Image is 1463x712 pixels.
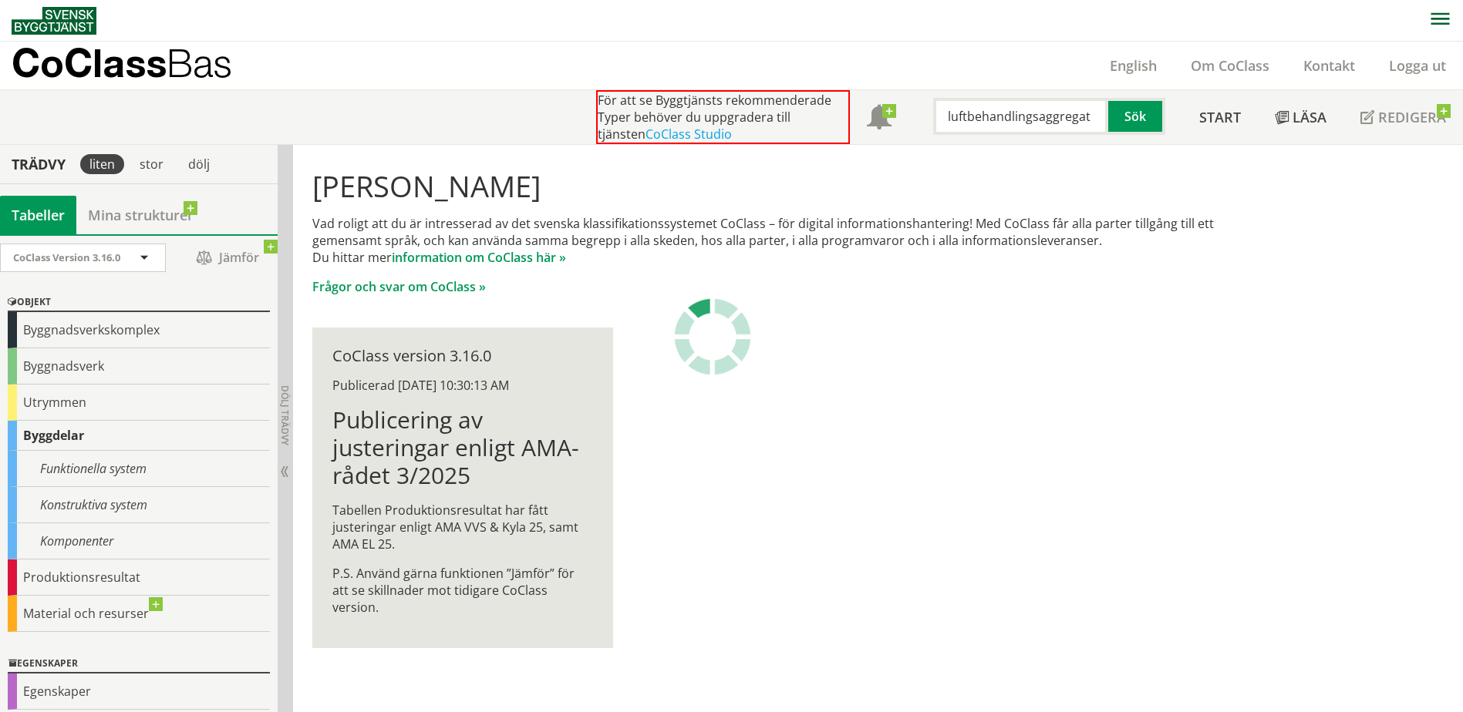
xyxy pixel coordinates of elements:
[1093,56,1174,75] a: English
[167,40,232,86] span: Bas
[12,42,265,89] a: CoClassBas
[130,154,173,174] div: stor
[596,90,850,144] div: För att se Byggtjänsts rekommenderade Typer behöver du uppgradera till tjänsten
[3,156,74,173] div: Trädvy
[12,54,232,72] p: CoClass
[181,244,274,271] span: Jämför
[674,298,751,375] img: Laddar
[8,559,270,596] div: Produktionsresultat
[1182,90,1258,144] a: Start
[1293,108,1326,126] span: Läsa
[8,673,270,710] div: Egenskaper
[179,154,219,174] div: dölj
[1108,98,1165,135] button: Sök
[332,377,592,394] div: Publicerad [DATE] 10:30:13 AM
[392,249,566,266] a: information om CoClass här »
[332,406,592,489] h1: Publicering av justeringar enligt AMA-rådet 3/2025
[646,126,732,143] a: CoClass Studio
[867,106,892,131] span: Notifikationer
[8,451,270,487] div: Funktionella system
[76,196,205,234] a: Mina strukturer
[1174,56,1286,75] a: Om CoClass
[1258,90,1343,144] a: Läsa
[1372,56,1463,75] a: Logga ut
[312,215,1260,266] p: Vad roligt att du är intresserad av det svenska klassifikationssystemet CoClass – för digital inf...
[1378,108,1446,126] span: Redigera
[278,385,292,445] span: Dölj trädvy
[1199,108,1241,126] span: Start
[8,596,270,632] div: Material och resurser
[8,421,270,451] div: Byggdelar
[8,523,270,559] div: Komponenter
[933,98,1108,135] input: Sök
[332,565,592,616] p: P.S. Använd gärna funktionen ”Jämför” för att se skillnader mot tidigare CoClass version.
[312,278,486,295] a: Frågor och svar om CoClass »
[332,502,592,552] p: Tabellen Produktionsresultat har fått justeringar enligt AMA VVS & Kyla 25, samt AMA EL 25.
[1286,56,1372,75] a: Kontakt
[8,294,270,312] div: Objekt
[332,348,592,364] div: CoClass version 3.16.0
[8,385,270,421] div: Utrymmen
[1343,90,1463,144] a: Redigera
[80,154,124,174] div: liten
[8,487,270,523] div: Konstruktiva system
[8,655,270,673] div: Egenskaper
[12,7,96,35] img: Svensk Byggtjänst
[312,169,1260,203] h1: [PERSON_NAME]
[13,250,120,264] span: CoClass Version 3.16.0
[8,348,270,385] div: Byggnadsverk
[8,312,270,348] div: Byggnadsverkskomplex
